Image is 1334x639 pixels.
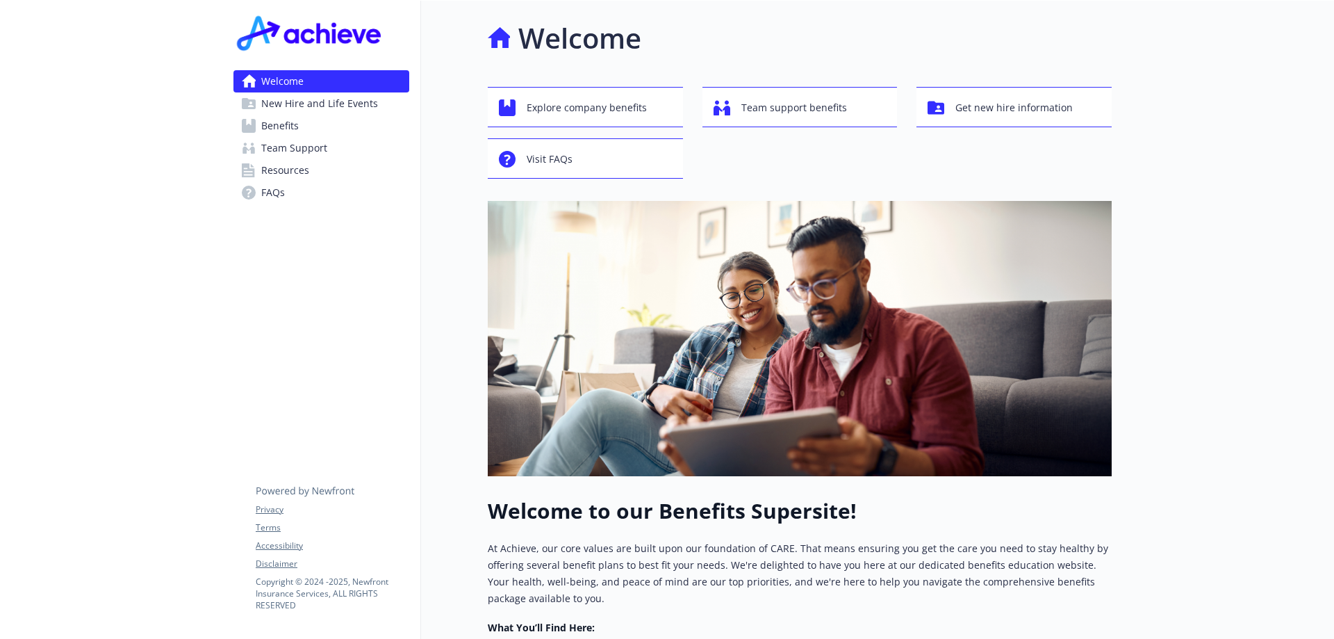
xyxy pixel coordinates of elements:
a: Welcome [233,70,409,92]
p: Copyright © 2024 - 2025 , Newfront Insurance Services, ALL RIGHTS RESERVED [256,576,409,611]
span: Team support benefits [741,95,847,121]
a: Resources [233,159,409,181]
h1: Welcome [518,17,641,59]
span: Explore company benefits [527,95,647,121]
h1: Welcome to our Benefits Supersite! [488,499,1112,524]
button: Team support benefits [702,87,898,127]
span: Welcome [261,70,304,92]
span: Team Support [261,137,327,159]
span: Get new hire information [955,95,1073,121]
span: FAQs [261,181,285,204]
span: Benefits [261,115,299,137]
span: New Hire and Life Events [261,92,378,115]
span: Resources [261,159,309,181]
p: At Achieve, our core values are built upon our foundation of CARE. That means ensuring you get th... [488,540,1112,607]
a: Privacy [256,503,409,516]
button: Visit FAQs [488,138,683,179]
button: Get new hire information [916,87,1112,127]
a: FAQs [233,181,409,204]
a: Team Support [233,137,409,159]
img: overview page banner [488,201,1112,476]
button: Explore company benefits [488,87,683,127]
a: Disclaimer [256,558,409,570]
strong: What You’ll Find Here: [488,621,595,634]
a: New Hire and Life Events [233,92,409,115]
a: Terms [256,521,409,534]
span: Visit FAQs [527,146,573,172]
a: Accessibility [256,540,409,552]
a: Benefits [233,115,409,137]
